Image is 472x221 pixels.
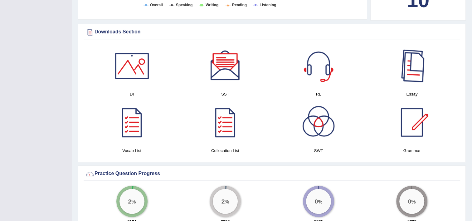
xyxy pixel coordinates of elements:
big: 0 [408,198,411,204]
div: % [119,189,144,214]
h4: RL [275,91,362,97]
tspan: Speaking [176,3,192,7]
tspan: Reading [232,3,247,7]
h4: Essay [368,91,455,97]
div: % [399,189,424,214]
big: 0 [315,198,318,204]
div: % [213,189,238,214]
h4: Vocab List [88,147,175,154]
tspan: Listening [260,3,276,7]
div: Practice Question Progress [85,169,459,179]
h4: DI [88,91,175,97]
div: Downloads Section [85,27,459,37]
h4: Grammar [368,147,455,154]
h4: Collocation List [182,147,269,154]
div: % [306,189,331,214]
h4: SWT [275,147,362,154]
tspan: Overall [150,3,163,7]
big: 2 [221,198,225,204]
big: 2 [128,198,131,204]
h4: SST [182,91,269,97]
tspan: Writing [206,3,218,7]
